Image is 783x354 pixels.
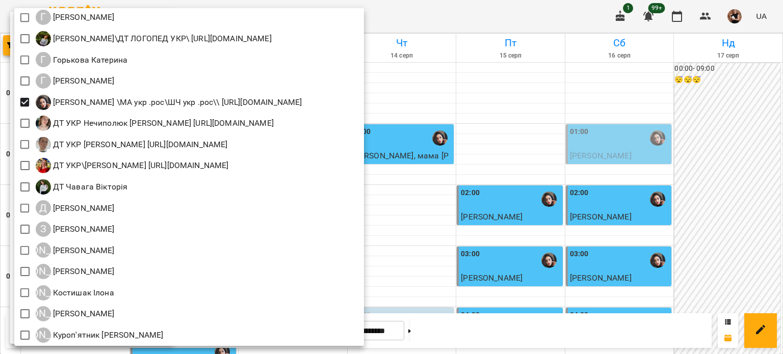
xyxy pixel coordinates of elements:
[36,137,228,152] div: ДТ УКР Колоша Катерина https://us06web.zoom.us/j/84976667317
[51,181,128,193] p: ДТ Чавага Вікторія
[36,137,51,152] img: Д
[36,200,115,215] div: Данилюк Анастасія
[36,306,51,321] div: [PERSON_NAME]
[51,329,164,341] p: Куроп'ятник [PERSON_NAME]
[36,10,115,25] a: Г [PERSON_NAME]
[36,285,51,301] div: [PERSON_NAME]
[51,139,228,151] p: ДТ УКР [PERSON_NAME] [URL][DOMAIN_NAME]
[36,328,164,343] div: Куроп'ятник Ольга
[36,306,115,321] a: [PERSON_NAME] [PERSON_NAME]
[36,73,115,89] div: Гудима Антон
[51,117,274,129] p: ДТ УКР Нечиполюк [PERSON_NAME] [URL][DOMAIN_NAME]
[36,10,115,25] div: Гончаренко Наталія
[36,137,228,152] a: Д ДТ УКР [PERSON_NAME] [URL][DOMAIN_NAME]
[36,31,272,46] a: Г [PERSON_NAME]\ДТ ЛОГОПЕД УКР\ [URL][DOMAIN_NAME]
[36,222,51,237] div: З
[36,179,128,195] div: ДТ Чавага Вікторія
[51,11,115,23] p: [PERSON_NAME]
[36,73,51,89] div: Г
[51,159,229,172] p: ДТ УКР\[PERSON_NAME] [URL][DOMAIN_NAME]
[36,264,115,279] div: Кордон Олена
[36,31,272,46] div: Гончаренко Світлана Володимирівна\ДТ ЛОГОПЕД УКР\ https://us06web.zoom.us/j/81989846243
[36,116,274,131] a: Д ДТ УКР Нечиполюк [PERSON_NAME] [URL][DOMAIN_NAME]
[51,75,115,87] p: [PERSON_NAME]
[36,264,51,279] div: [PERSON_NAME]
[36,242,115,258] div: Кожевнікова Наталія
[36,158,229,173] a: Д ДТ УКР\[PERSON_NAME] [URL][DOMAIN_NAME]
[51,223,115,235] p: [PERSON_NAME]
[36,31,51,46] img: Г
[51,308,115,320] p: [PERSON_NAME]
[36,264,115,279] a: [PERSON_NAME] [PERSON_NAME]
[36,116,51,131] img: Д
[51,202,115,214] p: [PERSON_NAME]
[36,285,114,301] div: Костишак Ілона
[36,52,128,67] a: Г Горькова Катерина
[36,328,51,343] div: [PERSON_NAME]
[36,200,115,215] a: Д [PERSON_NAME]
[36,95,302,110] a: Г [PERSON_NAME] \МА укр .рос\ШЧ укр .рос\\ [URL][DOMAIN_NAME]
[36,10,51,25] div: Г
[51,287,114,299] p: Костишак Ілона
[36,95,302,110] div: Гусак Олена Армаїсівна \МА укр .рос\ШЧ укр .рос\\ https://us06web.zoom.us/j/83079612343
[51,244,115,257] p: [PERSON_NAME]
[36,200,51,215] div: Д
[36,306,115,321] div: Курбанова Софія
[36,52,51,67] div: Г
[36,52,128,67] div: Горькова Катерина
[51,54,128,66] p: Горькова Катерина
[36,158,51,173] img: Д
[36,95,51,110] img: Г
[36,179,51,195] img: Д
[36,222,115,237] a: З [PERSON_NAME]
[36,116,274,131] div: ДТ УКР Нечиполюк Мирослава https://us06web.zoom.us/j/87978670003
[51,265,115,278] p: [PERSON_NAME]
[36,328,164,343] a: [PERSON_NAME] Куроп'ятник [PERSON_NAME]
[36,222,115,237] div: Зверєва Анастасія
[36,73,115,89] a: Г [PERSON_NAME]
[36,179,128,195] a: Д ДТ Чавага Вікторія
[36,158,229,173] div: ДТ УКР\РОС Абасова Сабіна https://us06web.zoom.us/j/84886035086
[51,33,272,45] p: [PERSON_NAME]\ДТ ЛОГОПЕД УКР\ [URL][DOMAIN_NAME]
[51,96,302,108] p: [PERSON_NAME] \МА укр .рос\ШЧ укр .рос\\ [URL][DOMAIN_NAME]
[36,285,114,301] a: [PERSON_NAME] Костишак Ілона
[36,242,115,258] a: [PERSON_NAME] [PERSON_NAME]
[36,242,51,258] div: [PERSON_NAME]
